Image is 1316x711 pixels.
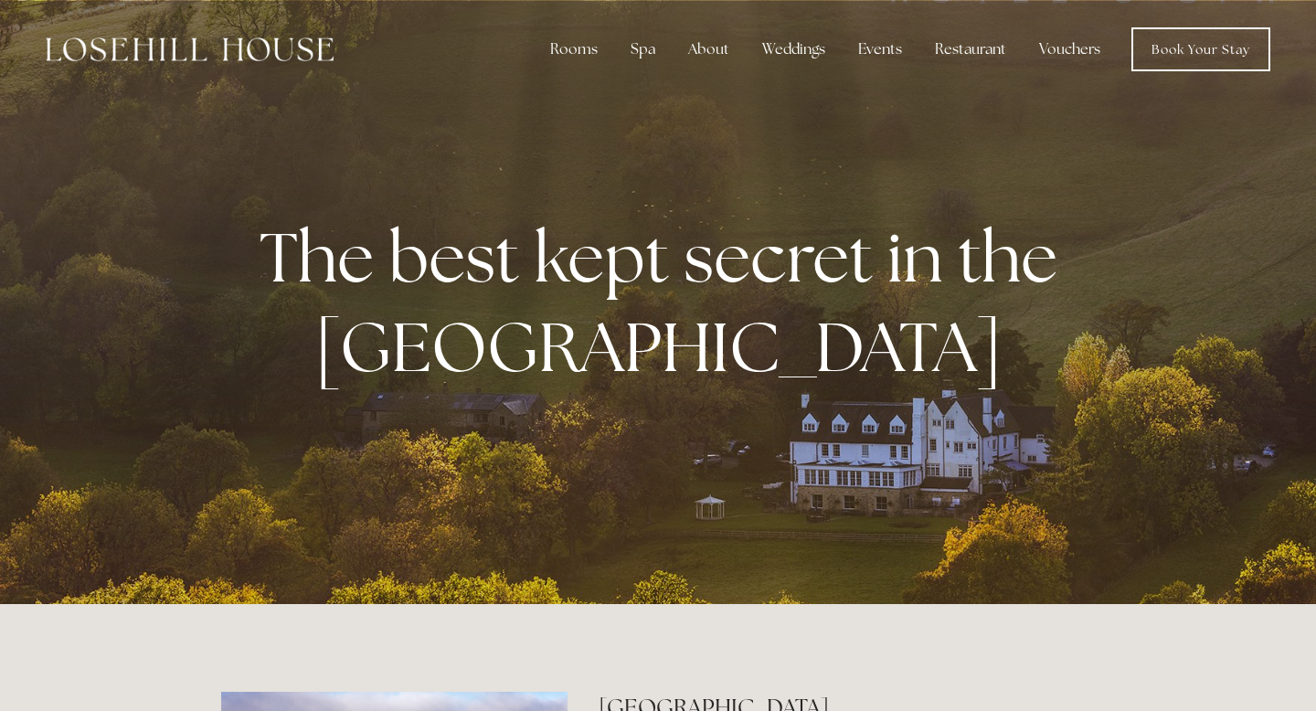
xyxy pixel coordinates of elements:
img: Losehill House [46,37,334,61]
a: Vouchers [1024,31,1115,68]
div: Restaurant [920,31,1021,68]
div: Events [844,31,917,68]
div: About [674,31,744,68]
a: Book Your Stay [1131,27,1270,71]
div: Weddings [748,31,840,68]
strong: The best kept secret in the [GEOGRAPHIC_DATA] [260,212,1072,391]
div: Spa [616,31,670,68]
div: Rooms [536,31,612,68]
